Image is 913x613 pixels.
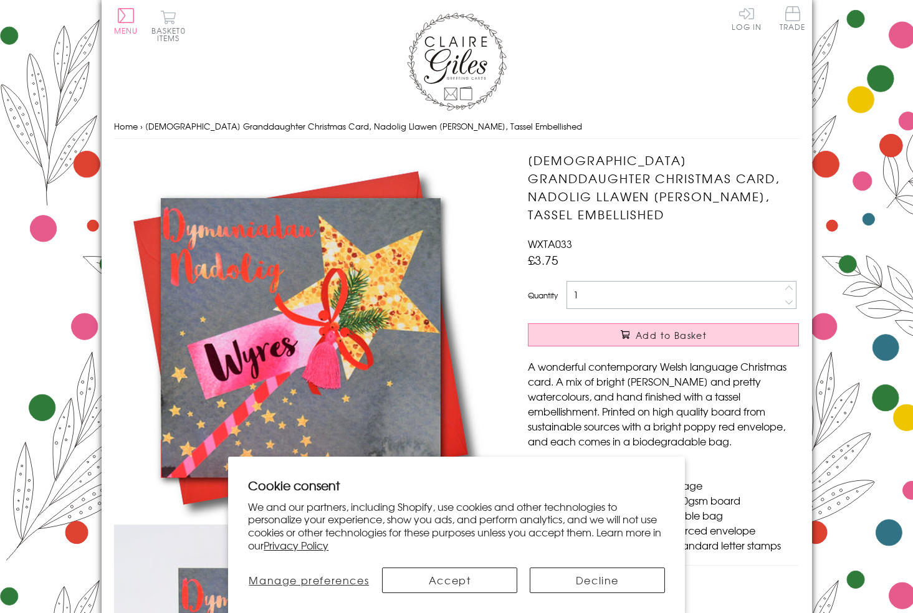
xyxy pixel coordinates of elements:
a: Home [114,120,138,132]
button: Menu [114,8,138,34]
span: £3.75 [528,251,558,268]
span: 0 items [157,25,186,44]
h2: Cookie consent [248,477,665,494]
img: Claire Giles Greetings Cards [407,12,507,111]
span: Add to Basket [636,329,707,341]
p: A wonderful contemporary Welsh language Christmas card. A mix of bright [PERSON_NAME] and pretty ... [528,359,799,449]
span: Menu [114,25,138,36]
a: Log In [732,6,762,31]
button: Accept [382,568,517,593]
img: Welsh Granddaughter Christmas Card, Nadolig Llawen Wyres, Tassel Embellished [114,151,488,525]
a: Privacy Policy [264,538,328,553]
span: Manage preferences [249,573,369,587]
span: Trade [780,6,806,31]
span: › [140,120,143,132]
a: Trade [780,6,806,33]
button: Decline [530,568,665,593]
nav: breadcrumbs [114,114,800,140]
span: WXTA033 [528,236,572,251]
label: Quantity [528,290,558,301]
button: Basket0 items [151,10,186,42]
h1: [DEMOGRAPHIC_DATA] Granddaughter Christmas Card, Nadolig Llawen [PERSON_NAME], Tassel Embellished [528,151,799,223]
p: We and our partners, including Shopify, use cookies and other technologies to personalize your ex... [248,500,665,552]
span: [DEMOGRAPHIC_DATA] Granddaughter Christmas Card, Nadolig Llawen [PERSON_NAME], Tassel Embellished [145,120,582,132]
button: Manage preferences [248,568,370,593]
button: Add to Basket [528,323,799,346]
